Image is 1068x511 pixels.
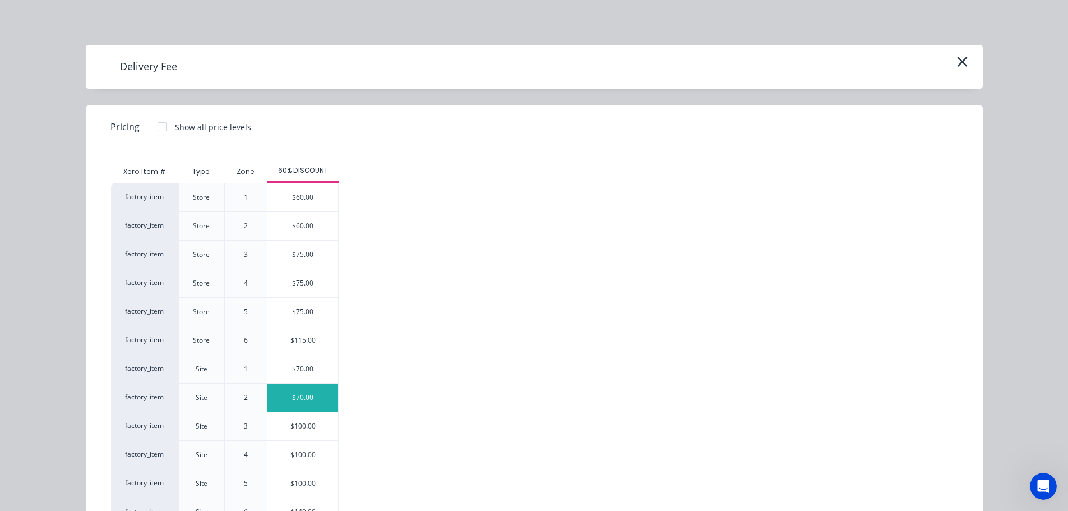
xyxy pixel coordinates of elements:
[244,335,248,346] div: 6
[110,120,140,133] span: Pricing
[111,412,178,440] div: factory_item
[267,441,338,469] div: $100.00
[111,269,178,297] div: factory_item
[111,160,178,183] div: Xero Item #
[244,450,248,460] div: 4
[267,212,338,240] div: $60.00
[193,221,210,231] div: Store
[111,383,178,412] div: factory_item
[111,211,178,240] div: factory_item
[196,393,207,403] div: Site
[196,478,207,489] div: Site
[193,250,210,260] div: Store
[111,440,178,469] div: factory_item
[196,421,207,431] div: Site
[244,221,248,231] div: 2
[244,307,248,317] div: 5
[193,192,210,202] div: Store
[244,192,248,202] div: 1
[111,469,178,498] div: factory_item
[267,298,338,326] div: $75.00
[193,307,210,317] div: Store
[244,393,248,403] div: 2
[267,326,338,355] div: $115.00
[244,421,248,431] div: 3
[1030,473,1057,500] iframe: Intercom live chat
[196,364,207,374] div: Site
[111,240,178,269] div: factory_item
[111,297,178,326] div: factory_item
[244,250,248,260] div: 3
[193,335,210,346] div: Store
[267,355,338,383] div: $70.00
[228,158,263,186] div: Zone
[267,412,338,440] div: $100.00
[193,278,210,288] div: Store
[244,478,248,489] div: 5
[267,183,338,211] div: $60.00
[267,384,338,412] div: $70.00
[196,450,207,460] div: Site
[111,326,178,355] div: factory_item
[267,269,338,297] div: $75.00
[267,241,338,269] div: $75.00
[267,165,339,176] div: 60% DISCOUNT
[103,56,194,77] h4: Delivery Fee
[183,158,219,186] div: Type
[244,278,248,288] div: 4
[244,364,248,374] div: 1
[111,183,178,211] div: factory_item
[175,121,251,133] div: Show all price levels
[267,469,338,498] div: $100.00
[111,355,178,383] div: factory_item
